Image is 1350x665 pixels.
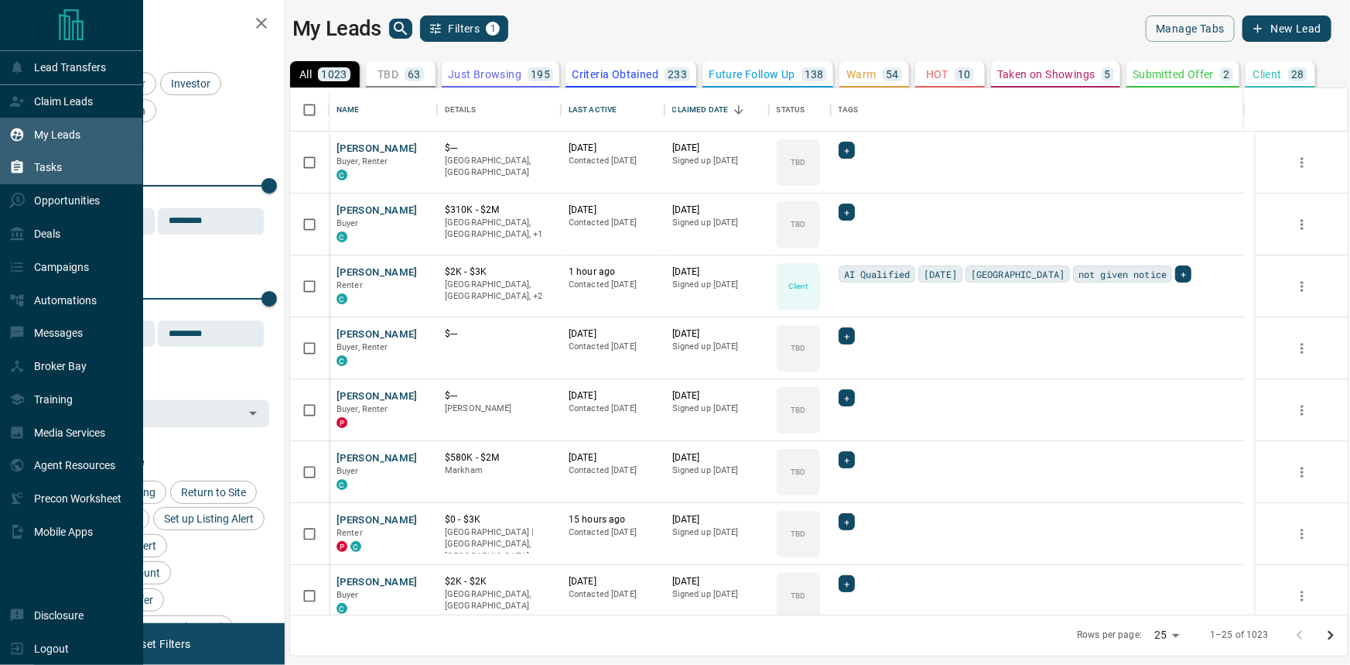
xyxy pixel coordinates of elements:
[668,69,687,80] p: 233
[1290,337,1314,360] button: more
[709,69,795,80] p: Future Follow Up
[337,156,388,166] span: Buyer, Renter
[839,88,859,132] div: Tags
[1290,584,1314,608] button: more
[561,88,665,132] div: Last Active
[337,142,418,156] button: [PERSON_NAME]
[337,466,359,476] span: Buyer
[329,88,437,132] div: Name
[1133,69,1214,80] p: Submitted Offer
[569,526,657,539] p: Contacted [DATE]
[1078,266,1167,282] span: not given notice
[337,451,418,466] button: [PERSON_NAME]
[1210,629,1269,642] p: 1–25 of 1023
[569,588,657,601] p: Contacted [DATE]
[672,575,761,588] p: [DATE]
[1146,15,1234,42] button: Manage Tabs
[445,575,553,588] p: $2K - $2K
[445,266,553,279] p: $2K - $3K
[569,155,657,167] p: Contacted [DATE]
[1223,69,1229,80] p: 2
[166,77,216,90] span: Investor
[160,72,221,95] div: Investor
[531,69,550,80] p: 195
[569,464,657,477] p: Contacted [DATE]
[337,603,347,614] div: condos.ca
[378,69,398,80] p: TBD
[1290,151,1314,174] button: more
[445,279,553,303] p: North York, Toronto
[321,69,347,80] p: 1023
[337,88,360,132] div: Name
[242,403,264,424] button: Open
[805,69,824,80] p: 138
[569,217,657,229] p: Contacted [DATE]
[337,355,347,366] div: condos.ca
[791,218,805,230] p: TBD
[844,576,849,591] span: +
[769,88,831,132] div: Status
[50,15,269,34] h2: Filters
[672,526,761,539] p: Signed up [DATE]
[445,217,553,241] p: Toronto
[672,142,761,155] p: [DATE]
[672,204,761,217] p: [DATE]
[337,327,418,342] button: [PERSON_NAME]
[844,328,849,344] span: +
[569,142,657,155] p: [DATE]
[569,403,657,415] p: Contacted [DATE]
[1290,213,1314,236] button: more
[926,69,948,80] p: HOT
[846,69,877,80] p: Warm
[844,266,911,282] span: AI Qualified
[1105,69,1111,80] p: 5
[1242,15,1331,42] button: New Lead
[445,513,553,526] p: $0 - $3K
[1315,620,1346,651] button: Go to next page
[844,204,849,220] span: +
[337,218,359,228] span: Buyer
[1291,69,1304,80] p: 28
[569,341,657,353] p: Contacted [DATE]
[672,88,729,132] div: Claimed Date
[337,404,388,414] span: Buyer, Renter
[569,266,657,279] p: 1 hour ago
[170,481,257,504] div: Return to Site
[337,417,347,428] div: property.ca
[445,464,553,477] p: Markham
[791,466,805,478] p: TBD
[569,204,657,217] p: [DATE]
[445,327,553,341] p: $---
[337,342,388,352] span: Buyer, Renter
[672,279,761,291] p: Signed up [DATE]
[1290,461,1314,484] button: more
[118,631,200,657] button: Reset Filters
[1077,629,1142,642] p: Rows per page:
[569,279,657,291] p: Contacted [DATE]
[337,280,363,290] span: Renter
[337,389,418,404] button: [PERSON_NAME]
[350,541,361,552] div: condos.ca
[844,452,849,468] span: +
[408,69,421,80] p: 63
[445,142,553,155] p: $---
[445,451,553,464] p: $580K - $2M
[337,541,347,552] div: property.ca
[844,390,849,406] span: +
[445,155,553,179] p: [GEOGRAPHIC_DATA], [GEOGRAPHIC_DATA]
[337,513,418,528] button: [PERSON_NAME]
[337,479,347,490] div: condos.ca
[337,204,418,218] button: [PERSON_NAME]
[672,266,761,279] p: [DATE]
[672,155,761,167] p: Signed up [DATE]
[791,156,805,168] p: TBD
[672,588,761,601] p: Signed up [DATE]
[839,327,855,344] div: +
[672,403,761,415] p: Signed up [DATE]
[159,512,259,525] span: Set up Listing Alert
[445,526,553,563] p: [GEOGRAPHIC_DATA] | [GEOGRAPHIC_DATA], [GEOGRAPHIC_DATA]
[1290,275,1314,298] button: more
[839,451,855,468] div: +
[569,88,617,132] div: Last Active
[844,142,849,158] span: +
